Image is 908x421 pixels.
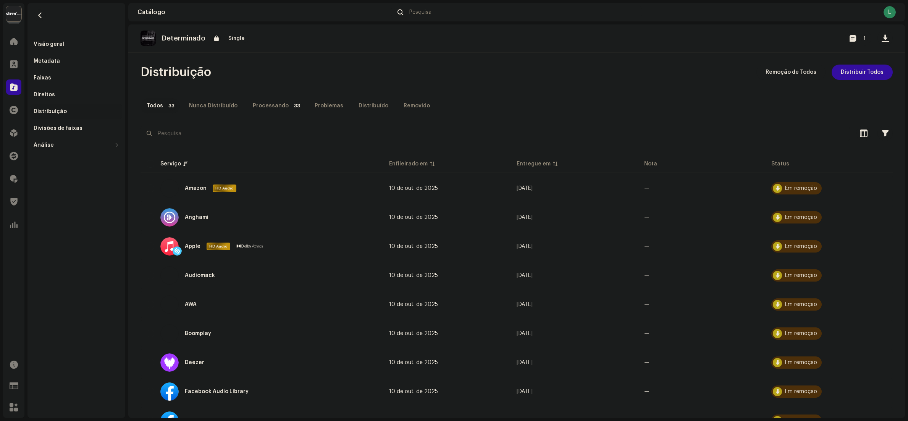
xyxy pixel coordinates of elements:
div: Metadata [34,58,60,64]
div: Em remoção [785,273,817,278]
span: 10 de out. de 2025 [389,360,438,365]
re-a-table-badge: — [644,302,649,307]
span: 25 de jul. de 2025 [517,389,533,394]
re-a-table-badge: — [644,215,649,220]
span: HD Audio [213,186,236,191]
div: Análise [34,142,54,148]
re-a-table-badge: — [644,360,649,365]
div: Facebook Audio Library [185,389,249,394]
button: 1 [845,31,871,46]
button: Distribuir Todos [832,65,893,80]
button: Remoção de Todos [756,65,826,80]
div: Removido [404,98,430,113]
re-m-nav-item: Direitos [31,87,122,102]
re-m-nav-item: Metadata [31,53,122,69]
re-m-nav-item: Distribuição [31,104,122,119]
span: 10 de out. de 2025 [389,244,438,249]
div: Direitos [34,92,55,98]
p-badge: 1 [861,34,868,42]
span: 25 de jul. de 2025 [517,244,533,249]
span: 25 de jul. de 2025 [517,302,533,307]
span: 10 de out. de 2025 [389,302,438,307]
p-badge: 33 [166,101,177,110]
div: L [884,6,896,18]
div: Serviço [160,160,181,168]
span: 10 de out. de 2025 [389,215,438,220]
img: 1fdb18d6-515c-4e27-a534-bd7e818e632b [141,31,156,46]
span: Remoção de Todos [766,65,816,80]
p-badge: 33 [292,101,302,110]
re-a-table-badge: — [644,273,649,278]
img: 408b884b-546b-4518-8448-1008f9c76b02 [6,6,21,21]
span: Single [224,34,249,43]
re-a-table-badge: — [644,331,649,336]
div: Processando [253,98,289,113]
div: Enfileirado em [389,160,428,168]
span: 10 de out. de 2025 [389,273,438,278]
div: Deezer [185,360,204,365]
div: Audiomack [185,273,215,278]
span: Pesquisa [409,9,431,15]
div: Em remoção [785,302,817,307]
div: Apple [185,244,200,249]
div: Em remoção [785,389,817,394]
re-a-table-badge: — [644,244,649,249]
div: Boomplay [185,331,211,336]
div: Todos [147,98,163,113]
div: Catálogo [137,9,388,15]
re-m-nav-item: Faixas [31,70,122,86]
p: Determinado [162,34,205,42]
div: Distribuído [359,98,388,113]
span: 10 de out. de 2025 [389,186,438,191]
div: Em remoção [785,360,817,365]
div: Faixas [34,75,51,81]
span: Distribuir Todos [841,65,884,80]
div: Amazon [185,186,207,191]
div: Em remoção [785,244,817,249]
div: Entregue em [517,160,551,168]
re-a-table-badge: — [644,186,649,191]
div: Divisões de faixas [34,125,82,131]
div: Em remoção [785,215,817,220]
div: Nunca Distribuído [189,98,238,113]
span: 10 de out. de 2025 [389,331,438,336]
span: 25 de jul. de 2025 [517,186,533,191]
re-m-nav-dropdown: Análise [31,138,122,153]
div: Em remoção [785,331,817,336]
div: Distribuição [34,108,67,115]
span: 25 de jul. de 2025 [517,331,533,336]
input: Pesquisa [141,126,850,141]
span: 10 de out. de 2025 [389,389,438,394]
div: AWA [185,302,197,307]
span: 25 de jul. de 2025 [517,215,533,220]
div: Visão geral [34,41,64,47]
span: Distribuição [141,65,211,80]
span: 25 de jul. de 2025 [517,360,533,365]
span: 25 de jul. de 2025 [517,273,533,278]
div: Anghami [185,215,208,220]
span: HD Audio [207,244,229,249]
re-m-nav-item: Divisões de faixas [31,121,122,136]
div: Em remoção [785,186,817,191]
div: Problemas [315,98,343,113]
re-m-nav-item: Visão geral [31,37,122,52]
re-a-table-badge: — [644,389,649,394]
